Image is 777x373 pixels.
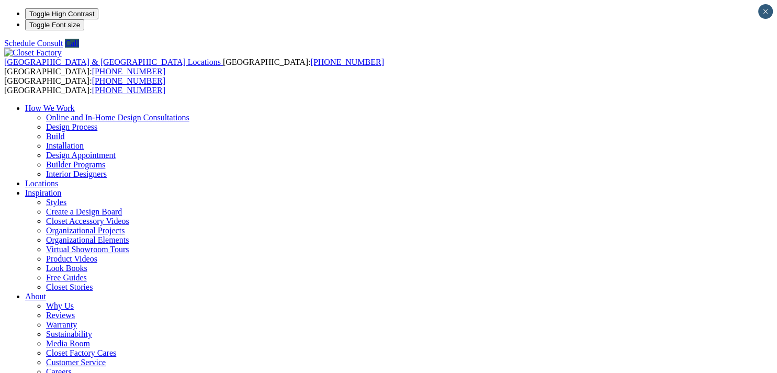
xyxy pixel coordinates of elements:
a: Look Books [46,264,87,273]
a: Interior Designers [46,169,107,178]
a: Builder Programs [46,160,105,169]
a: [PHONE_NUMBER] [92,67,165,76]
a: Organizational Projects [46,226,125,235]
a: Warranty [46,320,77,329]
a: Virtual Showroom Tours [46,245,129,254]
a: Closet Accessory Videos [46,217,129,225]
a: Organizational Elements [46,235,129,244]
a: Closet Stories [46,282,93,291]
span: Toggle High Contrast [29,10,94,18]
a: [PHONE_NUMBER] [92,86,165,95]
button: Close [758,4,773,19]
a: Call [65,39,79,48]
a: Product Videos [46,254,97,263]
a: [PHONE_NUMBER] [92,76,165,85]
a: Build [46,132,65,141]
button: Toggle Font size [25,19,84,30]
span: Toggle Font size [29,21,80,29]
img: Closet Factory [4,48,62,58]
a: [GEOGRAPHIC_DATA] & [GEOGRAPHIC_DATA] Locations [4,58,223,66]
a: Free Guides [46,273,87,282]
button: Toggle High Contrast [25,8,98,19]
a: About [25,292,46,301]
span: [GEOGRAPHIC_DATA]: [GEOGRAPHIC_DATA]: [4,76,165,95]
a: Create a Design Board [46,207,122,216]
a: Schedule Consult [4,39,63,48]
a: Why Us [46,301,74,310]
a: Styles [46,198,66,207]
a: How We Work [25,104,75,112]
a: [PHONE_NUMBER] [310,58,384,66]
a: Locations [25,179,58,188]
a: Inspiration [25,188,61,197]
a: Sustainability [46,330,92,338]
a: Media Room [46,339,90,348]
a: Reviews [46,311,75,320]
a: Customer Service [46,358,106,367]
a: Installation [46,141,84,150]
a: Design Process [46,122,97,131]
span: [GEOGRAPHIC_DATA]: [GEOGRAPHIC_DATA]: [4,58,384,76]
a: Online and In-Home Design Consultations [46,113,189,122]
a: Design Appointment [46,151,116,160]
span: [GEOGRAPHIC_DATA] & [GEOGRAPHIC_DATA] Locations [4,58,221,66]
a: Closet Factory Cares [46,348,116,357]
